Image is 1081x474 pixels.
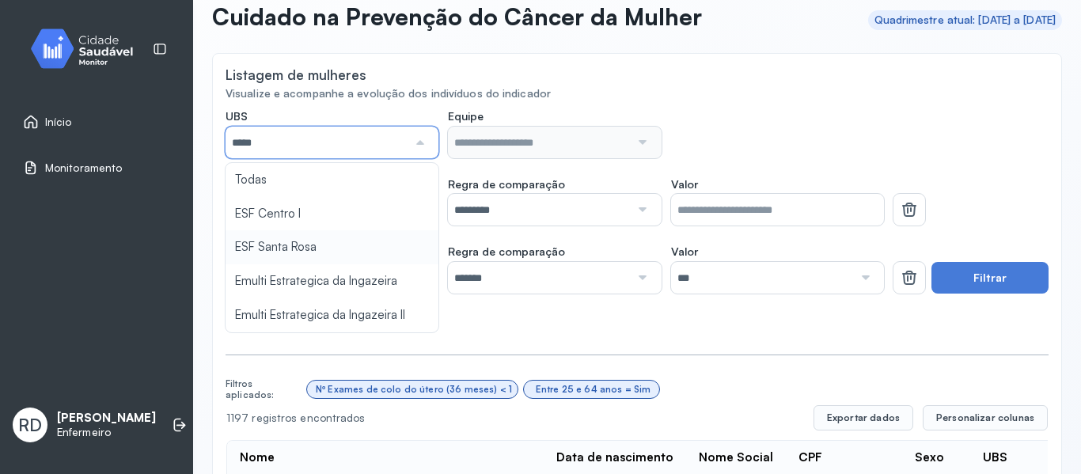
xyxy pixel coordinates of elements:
span: Regra de comparação [448,177,565,191]
div: CPF [798,450,822,465]
span: Personalizar colunas [936,411,1034,424]
span: Valor [671,177,698,191]
p: Enfermeiro [57,426,156,439]
div: Sexo [915,450,944,465]
p: [PERSON_NAME] [57,411,156,426]
div: Listagem de mulheres [226,66,366,83]
a: Início [23,114,170,130]
div: Nº Exames de colo do útero (36 meses) < 1 [316,384,512,395]
span: RD [18,415,42,435]
li: ESF Centro I [226,197,438,231]
span: Monitoramento [45,161,122,175]
button: Exportar dados [814,405,913,430]
li: ESF Santa Rosa [226,230,438,264]
div: Nome [240,450,275,465]
li: Emulti Estrategica da Ingazeira II [226,298,438,332]
span: Valor [671,245,698,259]
a: Monitoramento [23,160,170,176]
span: Início [45,116,72,129]
p: Cuidado na Prevenção do Câncer da Mulher [212,2,702,31]
span: Regra de comparação [448,245,565,259]
div: Quadrimestre atual: [DATE] a [DATE] [874,13,1056,27]
span: Equipe [448,109,484,123]
li: Todas [226,163,438,197]
div: 1197 registros encontrados [226,411,801,425]
img: monitor.svg [17,25,159,72]
div: UBS [983,450,1007,465]
div: Entre 25 e 64 anos = Sim [536,384,651,395]
button: Personalizar colunas [923,405,1048,430]
button: Filtrar [931,262,1049,294]
li: Emulti Estrategica da Ingazeira [226,264,438,298]
div: Visualize e acompanhe a evolução dos indivíduos do indicador [226,87,1049,100]
span: UBS [226,109,248,123]
div: Filtros aplicados: [226,378,301,401]
div: Data de nascimento [556,450,673,465]
div: Nome Social [699,450,773,465]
